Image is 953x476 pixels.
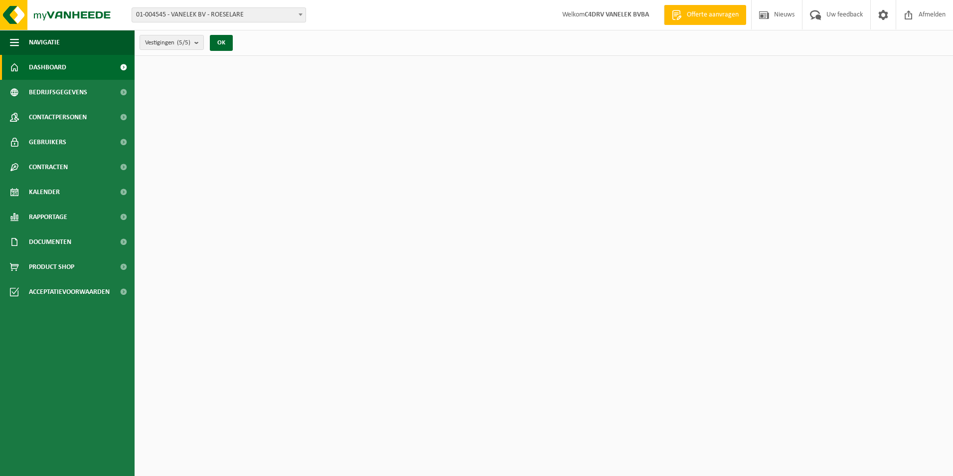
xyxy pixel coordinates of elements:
span: Documenten [29,230,71,254]
span: Rapportage [29,205,67,230]
span: Product Shop [29,254,74,279]
span: Kalender [29,180,60,205]
span: Navigatie [29,30,60,55]
span: Vestigingen [145,35,190,50]
a: Offerte aanvragen [664,5,746,25]
span: Bedrijfsgegevens [29,80,87,105]
span: 01-004545 - VANELEK BV - ROESELARE [132,8,306,22]
span: Dashboard [29,55,66,80]
button: OK [210,35,233,51]
span: Contracten [29,155,68,180]
button: Vestigingen(5/5) [140,35,204,50]
span: Acceptatievoorwaarden [29,279,110,304]
count: (5/5) [177,39,190,46]
span: Contactpersonen [29,105,87,130]
span: Offerte aanvragen [684,10,741,20]
strong: C4DRV VANELEK BVBA [585,11,649,18]
span: 01-004545 - VANELEK BV - ROESELARE [132,7,306,22]
span: Gebruikers [29,130,66,155]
